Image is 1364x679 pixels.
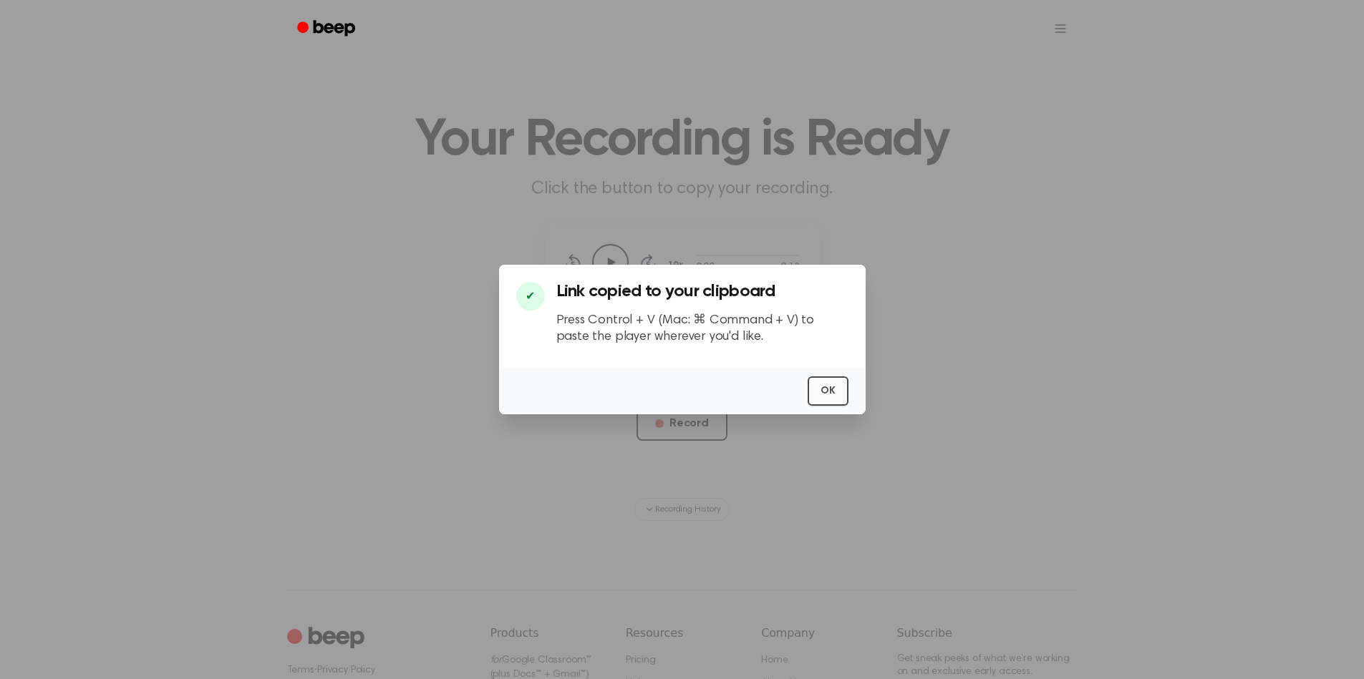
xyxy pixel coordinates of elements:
button: Open menu [1043,11,1078,46]
h3: Link copied to your clipboard [556,282,848,301]
button: OK [808,376,848,406]
a: Beep [287,15,368,43]
div: ✔ [516,282,545,311]
p: Press Control + V (Mac: ⌘ Command + V) to paste the player wherever you'd like. [556,313,848,345]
